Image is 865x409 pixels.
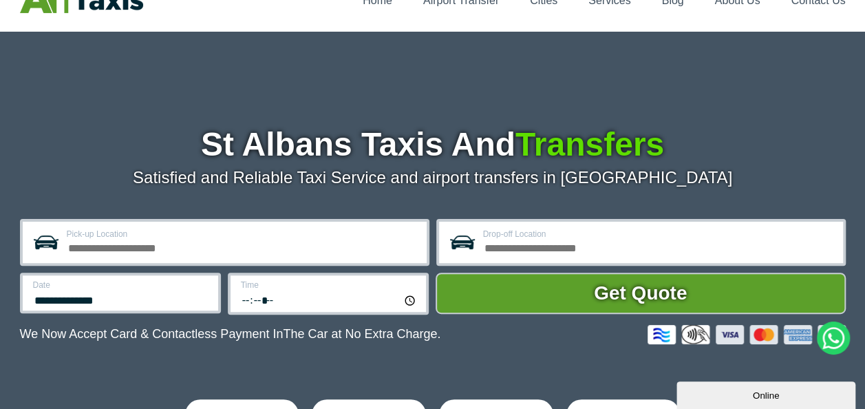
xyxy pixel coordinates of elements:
[20,168,846,187] p: Satisfied and Reliable Taxi Service and airport transfers in [GEOGRAPHIC_DATA]
[648,325,846,344] img: Credit And Debit Cards
[67,230,418,238] label: Pick-up Location
[20,128,846,161] h1: St Albans Taxis And
[483,230,835,238] label: Drop-off Location
[283,327,440,341] span: The Car at No Extra Charge.
[33,281,210,289] label: Date
[676,379,858,409] iframe: chat widget
[436,273,846,314] button: Get Quote
[20,327,441,342] p: We Now Accept Card & Contactless Payment In
[515,126,664,162] span: Transfers
[241,281,418,289] label: Time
